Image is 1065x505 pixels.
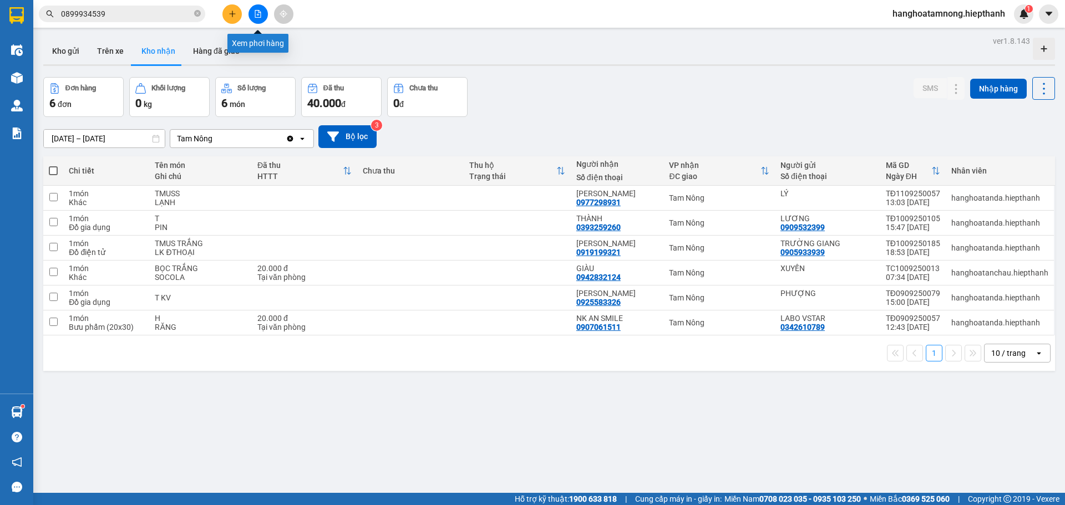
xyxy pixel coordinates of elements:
[993,35,1030,47] div: ver 1.8.143
[257,323,352,331] div: Tại văn phòng
[576,214,658,223] div: THÀNH
[886,248,940,257] div: 18:53 [DATE]
[69,214,144,223] div: 1 món
[194,10,201,17] span: close-circle
[69,223,144,232] div: Đồ gia dụng
[780,161,875,170] div: Người gửi
[49,96,55,110] span: 6
[724,493,861,505] span: Miền Nam
[951,218,1048,227] div: hanghoatanda.hiepthanh
[759,494,861,503] strong: 0708 023 035 - 0935 103 250
[576,273,621,282] div: 0942832124
[257,314,352,323] div: 20.000 đ
[576,248,621,257] div: 0919199321
[469,161,556,170] div: Thu hộ
[951,193,1048,202] div: hanghoatanda.hiepthanh
[69,189,144,198] div: 1 món
[43,38,88,64] button: Kho gửi
[155,314,246,323] div: H
[780,172,875,181] div: Số điện thoại
[215,77,296,117] button: Số lượng6món
[886,298,940,307] div: 15:00 [DATE]
[69,264,144,273] div: 1 món
[341,100,346,109] span: đ
[399,100,404,109] span: đ
[248,4,268,24] button: file-add
[864,497,867,501] span: ⚪️
[318,125,377,148] button: Bộ lọc
[11,127,23,139] img: solution-icon
[155,273,246,282] div: SOCOLA
[307,96,341,110] span: 40.000
[576,189,658,198] div: KIM SANG
[914,78,947,98] button: SMS
[12,432,22,442] span: question-circle
[886,323,940,331] div: 12:43 [DATE]
[229,10,236,18] span: plus
[144,100,152,109] span: kg
[286,134,295,143] svg: Clear value
[870,493,950,505] span: Miền Bắc
[576,298,621,307] div: 0925583326
[970,79,1027,99] button: Nhập hàng
[780,314,875,323] div: LABO VSTAR
[1034,349,1043,358] svg: open
[58,100,72,109] span: đơn
[951,166,1048,175] div: Nhân viên
[886,214,940,223] div: TĐ1009250105
[663,156,775,186] th: Toggle SortBy
[135,96,141,110] span: 0
[257,161,343,170] div: Đã thu
[133,38,184,64] button: Kho nhận
[184,38,248,64] button: Hàng đã giao
[780,214,875,223] div: LƯƠNG
[951,268,1048,277] div: hanghoatanchau.hiepthanh
[227,34,288,53] div: Xem phơi hàng
[65,84,96,92] div: Đơn hàng
[1019,9,1029,19] img: icon-new-feature
[69,298,144,307] div: Đồ gia dụng
[1003,495,1011,503] span: copyright
[1025,5,1033,13] sup: 1
[323,84,344,92] div: Đã thu
[576,323,621,331] div: 0907061511
[576,223,621,232] div: 0393259260
[958,493,960,505] span: |
[1027,5,1031,13] span: 1
[69,273,144,282] div: Khác
[43,77,124,117] button: Đơn hàng6đơn
[257,264,352,273] div: 20.000 đ
[886,198,940,207] div: 13:03 [DATE]
[576,160,658,169] div: Người nhận
[257,172,343,181] div: HTTT
[576,289,658,298] div: VÕ NGUYỄN BÌNH
[11,72,23,84] img: warehouse-icon
[155,264,246,273] div: BỌC TRẮNG
[254,10,262,18] span: file-add
[280,10,287,18] span: aim
[886,161,931,170] div: Mã GD
[393,96,399,110] span: 0
[886,223,940,232] div: 15:47 [DATE]
[252,156,357,186] th: Toggle SortBy
[576,198,621,207] div: 0977298931
[155,239,246,248] div: TMUS TRẮNG
[780,248,825,257] div: 0905933939
[625,493,627,505] span: |
[669,318,769,327] div: Tam Nông
[69,323,144,331] div: Bưu phẩm (20x30)
[780,289,875,298] div: PHƯỢNG
[387,77,468,117] button: Chưa thu0đ
[222,4,242,24] button: plus
[669,172,760,181] div: ĐC giao
[576,173,658,182] div: Số điện thoại
[669,293,769,302] div: Tam Nông
[11,100,23,111] img: warehouse-icon
[991,348,1026,359] div: 10 / trang
[880,156,946,186] th: Toggle SortBy
[12,482,22,492] span: message
[669,193,769,202] div: Tam Nông
[576,239,658,248] div: HOÀNG ANH
[886,314,940,323] div: TĐ0909250057
[214,133,215,144] input: Selected Tam Nông.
